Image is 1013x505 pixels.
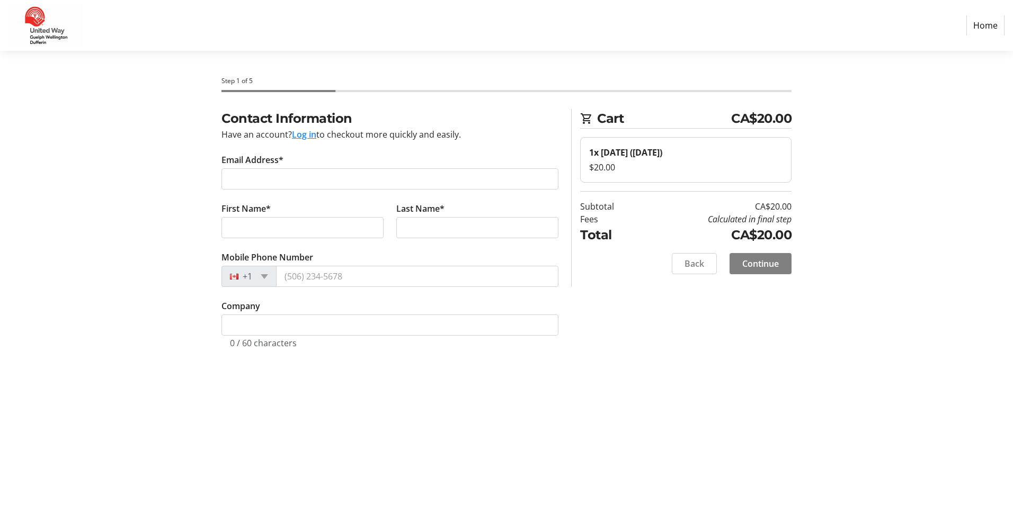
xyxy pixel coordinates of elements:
span: Cart [597,109,731,128]
div: Have an account? to checkout more quickly and easily. [221,128,558,141]
a: Home [966,15,1005,35]
h2: Contact Information [221,109,558,128]
label: Email Address* [221,154,283,166]
span: Back [685,257,704,270]
label: First Name* [221,202,271,215]
label: Company [221,300,260,312]
input: (506) 234-5678 [276,266,558,287]
label: Last Name* [396,202,445,215]
tr-character-limit: 0 / 60 characters [230,337,297,349]
button: Back [672,253,717,274]
td: Subtotal [580,200,641,213]
td: Total [580,226,641,245]
label: Mobile Phone Number [221,251,313,264]
strong: 1x [DATE] ([DATE]) [589,147,662,158]
td: CA$20.00 [641,226,792,245]
div: $20.00 [589,161,783,174]
span: CA$20.00 [731,109,792,128]
span: Continue [742,257,779,270]
td: Calculated in final step [641,213,792,226]
button: Log in [292,128,316,141]
div: Step 1 of 5 [221,76,792,86]
td: Fees [580,213,641,226]
td: CA$20.00 [641,200,792,213]
img: United Way Guelph Wellington Dufferin's Logo [8,4,84,47]
button: Continue [730,253,792,274]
